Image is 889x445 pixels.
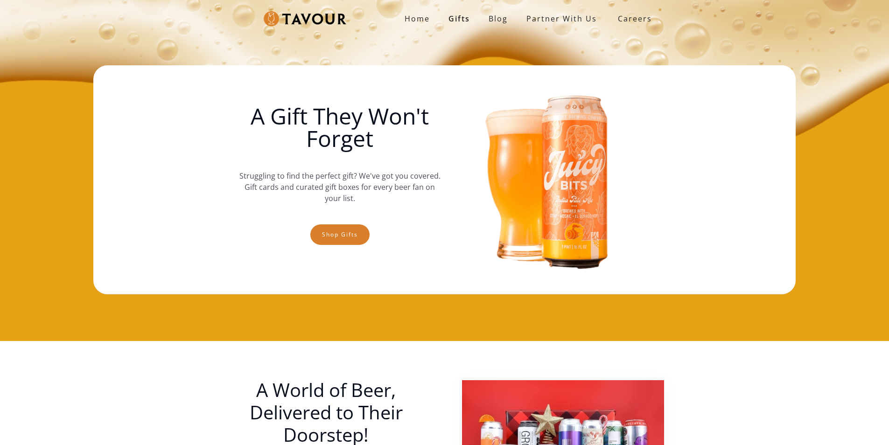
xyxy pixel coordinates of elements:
strong: Home [405,14,430,24]
p: Struggling to find the perfect gift? We've got you covered. Gift cards and curated gift boxes for... [239,161,441,213]
a: Home [395,9,439,28]
a: Careers [606,6,659,32]
h1: A Gift They Won't Forget [239,105,441,150]
strong: Careers [618,9,652,28]
a: Blog [479,9,517,28]
a: Shop gifts [310,224,370,245]
a: partner with us [517,9,606,28]
a: Gifts [439,9,479,28]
